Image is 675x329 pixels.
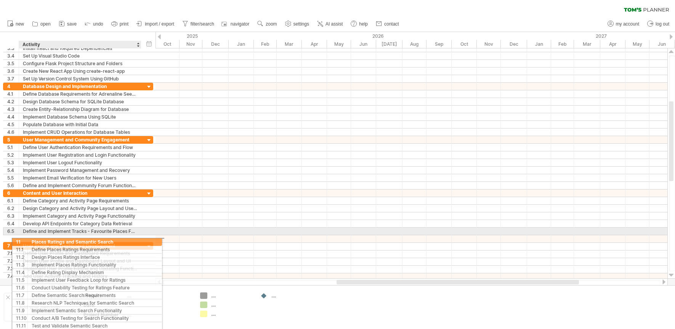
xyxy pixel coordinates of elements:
[7,220,19,227] div: 6.4
[7,189,19,197] div: 6
[23,250,137,257] div: Define User Profile and Dashboard Requirements
[426,40,452,48] div: September 2026
[23,151,137,159] div: Implement User Registration and Login Functionality
[83,19,106,29] a: undo
[127,302,191,308] div: ....
[23,159,137,166] div: Implement User Logout Functionality
[23,121,137,128] div: Populate Database with Initial Data
[23,220,137,227] div: Develop API Endpoints for Category Data Retrieval
[7,75,19,82] div: 3.7
[7,167,19,174] div: 5.4
[656,21,669,27] span: log out
[67,21,77,27] span: save
[23,128,137,136] div: Implement CRUD Operations for Database Tables
[7,174,19,181] div: 5.5
[23,174,137,181] div: Implement Email Verification for New Users
[30,19,53,29] a: open
[127,311,191,318] div: ....
[477,40,501,48] div: November 2026
[23,144,137,151] div: Define User Authentication Requirements and Flow
[7,182,19,189] div: 5.6
[7,136,19,143] div: 5
[7,90,19,98] div: 4.1
[7,67,19,75] div: 3.6
[255,19,279,29] a: zoom
[7,121,19,128] div: 4.5
[191,21,214,27] span: filter/search
[7,83,19,90] div: 4
[7,52,19,59] div: 3.4
[180,40,202,48] div: November 2025
[23,242,137,249] div: User Profile and Dashboard Development
[384,21,399,27] span: contact
[180,19,216,29] a: filter/search
[625,40,649,48] div: May 2027
[211,311,253,317] div: ....
[23,60,137,67] div: Configure Flask Project Structure and Folders
[5,19,26,29] a: new
[16,21,24,27] span: new
[7,250,19,257] div: 7.1
[23,113,137,120] div: Implement Database Schema Using SQLite
[649,40,675,48] div: June 2027
[266,21,277,27] span: zoom
[349,19,370,29] a: help
[402,40,426,48] div: August 2026
[109,19,131,29] a: print
[7,197,19,204] div: 6.1
[7,257,19,265] div: 7.2
[501,40,527,48] div: December 2026
[23,182,137,189] div: Define and Implement Community Forum Functionality
[23,197,137,204] div: Define Category and Activity Page Requirements
[7,98,19,105] div: 4.2
[23,257,137,265] div: Design User Profile and Dashboard Layout and UI
[4,293,75,321] div: Add your own logo
[120,21,128,27] span: print
[127,292,191,299] div: ....
[271,292,313,299] div: ....
[23,90,137,98] div: Define Database Requirements for Adrenaline Seekers Web App
[7,113,19,120] div: 4.4
[23,212,137,220] div: Implement Category and Activity Page Functionality
[7,205,19,212] div: 6.2
[57,19,79,29] a: save
[376,40,402,48] div: July 2026
[23,189,137,197] div: Content and User Interaction
[7,273,19,280] div: 7.4
[83,302,125,308] div: Date:
[302,40,327,48] div: April 2026
[7,151,19,159] div: 5.2
[7,159,19,166] div: 5.3
[359,21,368,27] span: help
[23,52,137,59] div: Set Up Visual Studio Code
[574,40,600,48] div: March 2027
[83,311,125,318] div: Project Number
[452,40,477,48] div: October 2026
[616,21,639,27] span: my account
[23,265,137,272] div: Implement User Profile Editing and Updating Functionality
[22,41,137,48] div: Activity
[7,212,19,220] div: 6.3
[7,265,19,272] div: 7.3
[202,40,229,48] div: December 2025
[23,83,137,90] div: Database Design and Implementation
[325,21,343,27] span: AI assist
[23,67,137,75] div: Create New React App Using create-react-app
[254,40,277,48] div: February 2026
[527,40,551,48] div: January 2027
[83,292,125,299] div: Project:
[7,228,19,235] div: 6.5
[23,273,137,280] div: Add User Activity Tracking and History
[229,32,527,40] div: 2026
[23,136,137,143] div: User Management and Community Engagement
[351,40,376,48] div: June 2026
[93,21,103,27] span: undo
[606,19,641,29] a: my account
[374,19,401,29] a: contact
[211,302,253,308] div: ....
[40,21,51,27] span: open
[23,75,137,82] div: Set Up Version Control System Using GitHub
[23,98,137,105] div: Design Database Schema for SQLite Database
[7,106,19,113] div: 4.3
[23,167,137,174] div: Implement Password Management and Recovery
